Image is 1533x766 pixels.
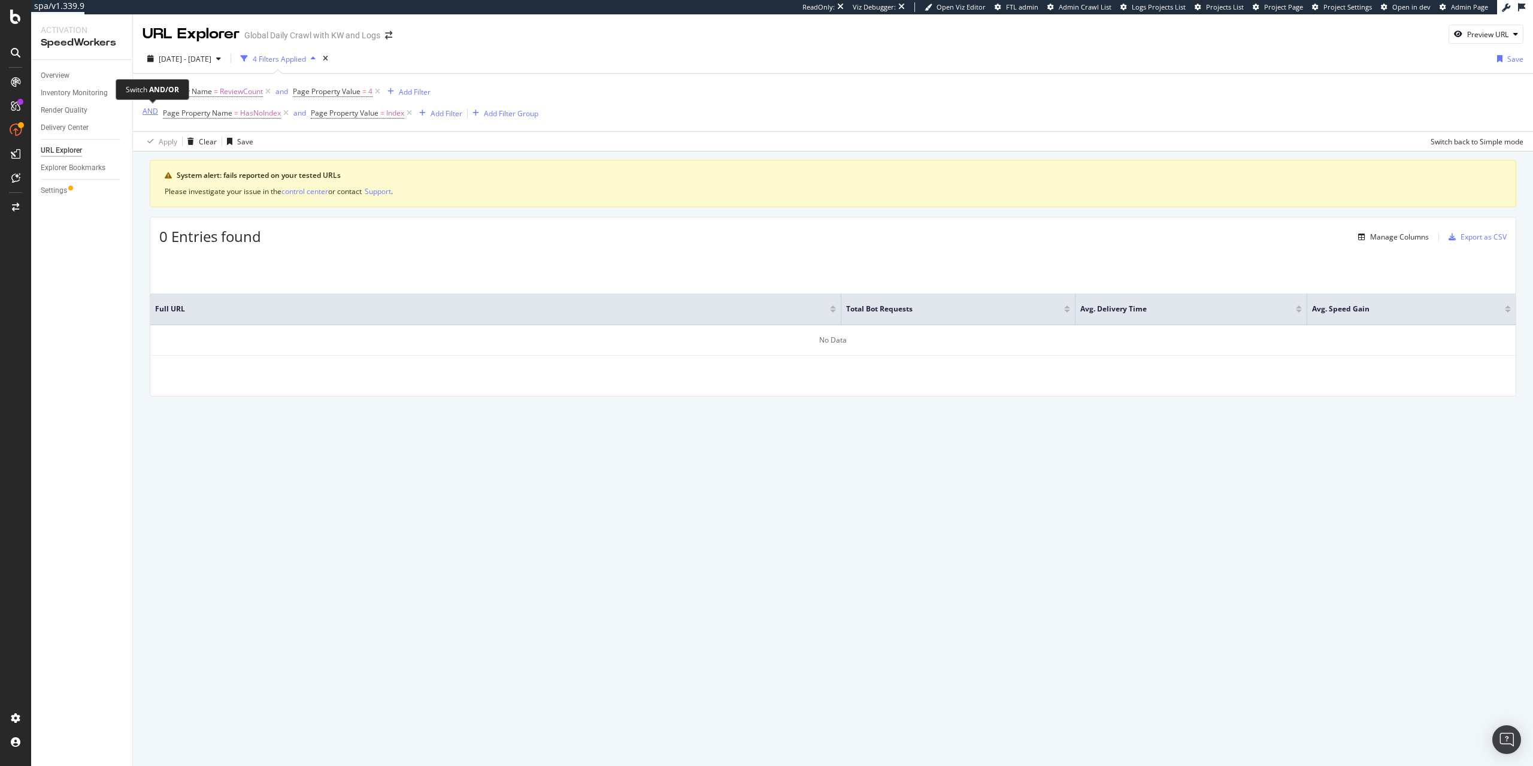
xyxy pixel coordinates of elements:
[177,170,1501,181] div: System alert: fails reported on your tested URLs
[1507,54,1523,64] div: Save
[1449,25,1523,44] button: Preview URL
[41,162,124,174] a: Explorer Bookmarks
[1132,2,1186,11] span: Logs Projects List
[236,49,320,68] button: 4 Filters Applied
[41,122,124,134] a: Delivery Center
[937,2,986,11] span: Open Viz Editor
[293,86,360,96] span: Page Property Value
[380,108,384,118] span: =
[1392,2,1431,11] span: Open in dev
[155,304,812,314] span: Full URL
[1461,232,1507,242] div: Export as CSV
[293,107,306,119] button: and
[386,105,404,122] span: Index
[1451,2,1488,11] span: Admin Page
[365,186,391,197] button: Support
[275,86,288,97] button: and
[399,87,431,97] div: Add Filter
[1195,2,1244,12] a: Projects List
[1206,2,1244,11] span: Projects List
[1440,2,1488,12] a: Admin Page
[220,83,263,100] span: ReviewCount
[41,69,69,82] div: Overview
[199,137,217,147] div: Clear
[41,36,123,50] div: SpeedWorkers
[1312,2,1372,12] a: Project Settings
[385,31,392,40] div: arrow-right-arrow-left
[1253,2,1303,12] a: Project Page
[1381,2,1431,12] a: Open in dev
[159,54,211,64] span: [DATE] - [DATE]
[383,84,431,99] button: Add Filter
[1323,2,1372,11] span: Project Settings
[414,106,462,120] button: Add Filter
[222,132,253,151] button: Save
[1492,49,1523,68] button: Save
[1120,2,1186,12] a: Logs Projects List
[468,106,538,120] button: Add Filter Group
[126,84,179,95] div: Switch
[1370,232,1429,242] div: Manage Columns
[165,186,1501,197] div: Please investigate your issue in the or contact .
[41,162,105,174] div: Explorer Bookmarks
[41,144,124,157] a: URL Explorer
[253,54,306,64] div: 4 Filters Applied
[1353,230,1429,244] button: Manage Columns
[143,24,240,44] div: URL Explorer
[320,53,331,65] div: times
[281,186,328,197] button: control center
[159,226,261,246] span: 0 Entries found
[41,87,124,99] a: Inventory Monitoring
[484,108,538,119] div: Add Filter Group
[1431,137,1523,147] div: Switch back to Simple mode
[853,2,896,12] div: Viz Debugger:
[150,325,1516,356] div: No Data
[1492,725,1521,754] div: Open Intercom Messenger
[1312,304,1487,314] span: Avg. Speed Gain
[802,2,835,12] div: ReadOnly:
[143,49,226,68] button: [DATE] - [DATE]
[150,160,1516,207] div: warning banner
[214,86,218,96] span: =
[41,69,124,82] a: Overview
[1006,2,1038,11] span: FTL admin
[1080,304,1278,314] span: Avg. Delivery Time
[41,144,82,157] div: URL Explorer
[41,184,124,197] a: Settings
[293,108,306,118] div: and
[143,132,177,151] button: Apply
[163,108,232,118] span: Page Property Name
[143,106,158,116] div: AND
[1059,2,1111,11] span: Admin Crawl List
[234,108,238,118] span: =
[1444,228,1507,247] button: Export as CSV
[362,86,366,96] span: =
[41,24,123,36] div: Activation
[311,108,378,118] span: Page Property Value
[159,137,177,147] div: Apply
[143,105,158,117] button: AND
[281,186,328,196] div: control center
[1047,2,1111,12] a: Admin Crawl List
[365,186,391,196] div: Support
[1467,29,1508,40] div: Preview URL
[925,2,986,12] a: Open Viz Editor
[240,105,281,122] span: HasNoIndex
[41,122,89,134] div: Delivery Center
[149,84,179,95] div: AND/OR
[368,83,372,100] span: 4
[237,137,253,147] div: Save
[41,184,67,197] div: Settings
[275,86,288,96] div: and
[1426,132,1523,151] button: Switch back to Simple mode
[431,108,462,119] div: Add Filter
[41,104,124,117] a: Render Quality
[183,132,217,151] button: Clear
[995,2,1038,12] a: FTL admin
[244,29,380,41] div: Global Daily Crawl with KW and Logs
[1264,2,1303,11] span: Project Page
[41,87,108,99] div: Inventory Monitoring
[41,104,87,117] div: Render Quality
[846,304,1046,314] span: Total Bot Requests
